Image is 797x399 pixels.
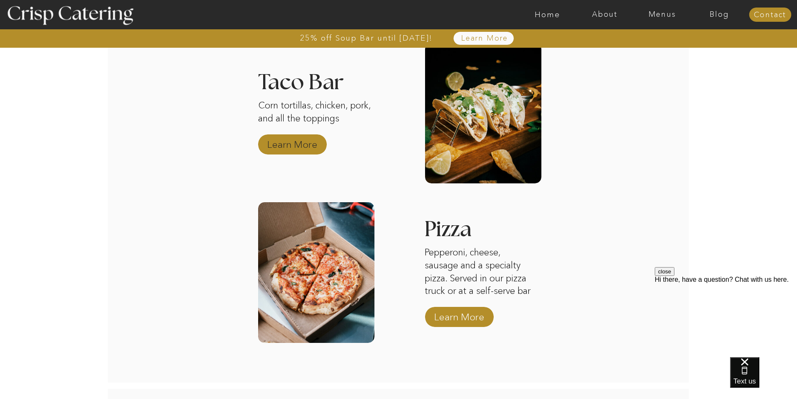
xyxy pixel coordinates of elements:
[424,219,511,243] h3: Pizza
[519,10,576,19] a: Home
[633,10,691,19] a: Menus
[431,303,487,327] a: Learn More
[258,72,374,82] h3: Taco Bar
[691,10,748,19] a: Blog
[270,34,463,42] a: 25% off Soup Bar until [DATE]!
[730,357,797,399] iframe: podium webchat widget bubble
[442,34,528,43] a: Learn More
[264,130,320,154] a: Learn More
[749,11,791,19] a: Contact
[425,246,536,298] p: Pepperoni, cheese, sausage and a specialty pizza. Served in our pizza truck or at a self-serve bar
[655,267,797,368] iframe: podium webchat widget prompt
[258,99,374,139] p: Corn tortillas, chicken, pork, and all the toppings
[576,10,633,19] a: About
